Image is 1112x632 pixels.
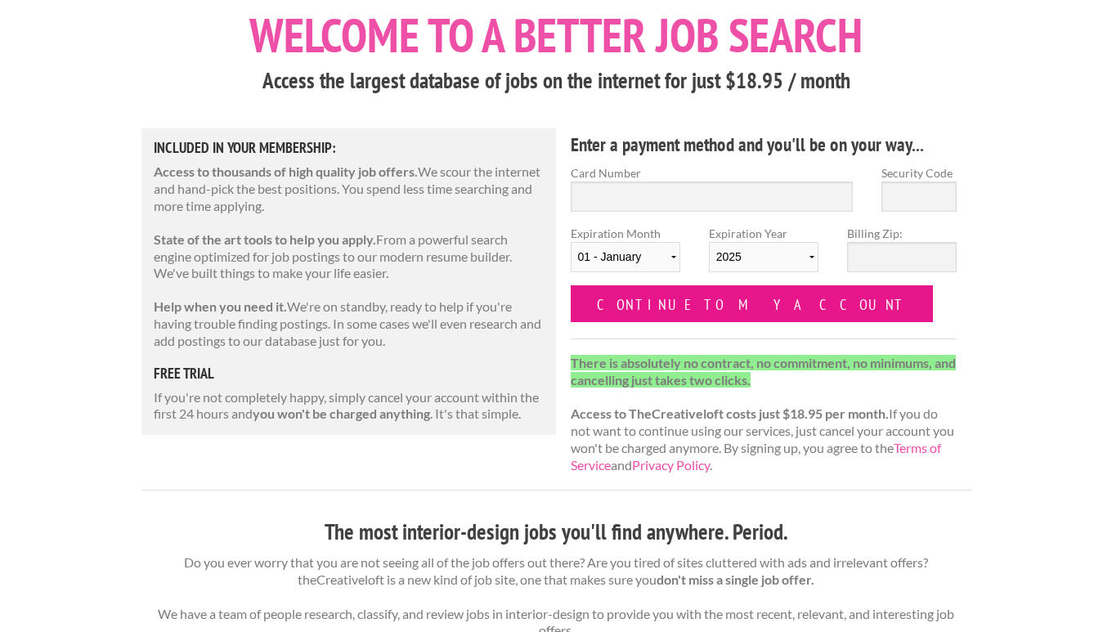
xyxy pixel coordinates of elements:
h5: Included in Your Membership: [154,141,545,155]
p: If you do not want to continue using our services, just cancel your account you won't be charged ... [571,355,957,474]
a: Privacy Policy [632,457,710,473]
a: Terms of Service [571,440,941,473]
h1: Welcome to a better job search [141,11,971,59]
h3: Access the largest database of jobs on the internet for just $18.95 / month [141,65,971,96]
p: From a powerful search engine optimized for job postings to our modern resume builder. We've buil... [154,231,545,282]
strong: There is absolutely no contract, no commitment, no minimums, and cancelling just takes two clicks. [571,355,956,388]
p: We scour the internet and hand-pick the best positions. You spend less time searching and more ti... [154,164,545,214]
label: Expiration Year [709,225,818,285]
p: If you're not completely happy, simply cancel your account within the first 24 hours and . It's t... [154,389,545,424]
strong: you won't be charged anything [253,406,430,421]
select: Expiration Month [571,242,680,272]
strong: State of the art tools to help you apply. [154,231,376,247]
input: Continue to my account [571,285,934,322]
label: Billing Zip: [847,225,957,242]
h4: Enter a payment method and you'll be on your way... [571,132,957,158]
strong: don't miss a single job offer. [657,571,814,587]
strong: Help when you need it. [154,298,287,314]
label: Card Number [571,164,854,182]
strong: Access to TheCreativeloft costs just $18.95 per month. [571,406,889,421]
h5: free trial [154,366,545,381]
label: Security Code [881,164,957,182]
p: We're on standby, ready to help if you're having trouble finding postings. In some cases we'll ev... [154,298,545,349]
h3: The most interior-design jobs you'll find anywhere. Period. [141,517,971,548]
select: Expiration Year [709,242,818,272]
label: Expiration Month [571,225,680,285]
strong: Access to thousands of high quality job offers. [154,164,418,179]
